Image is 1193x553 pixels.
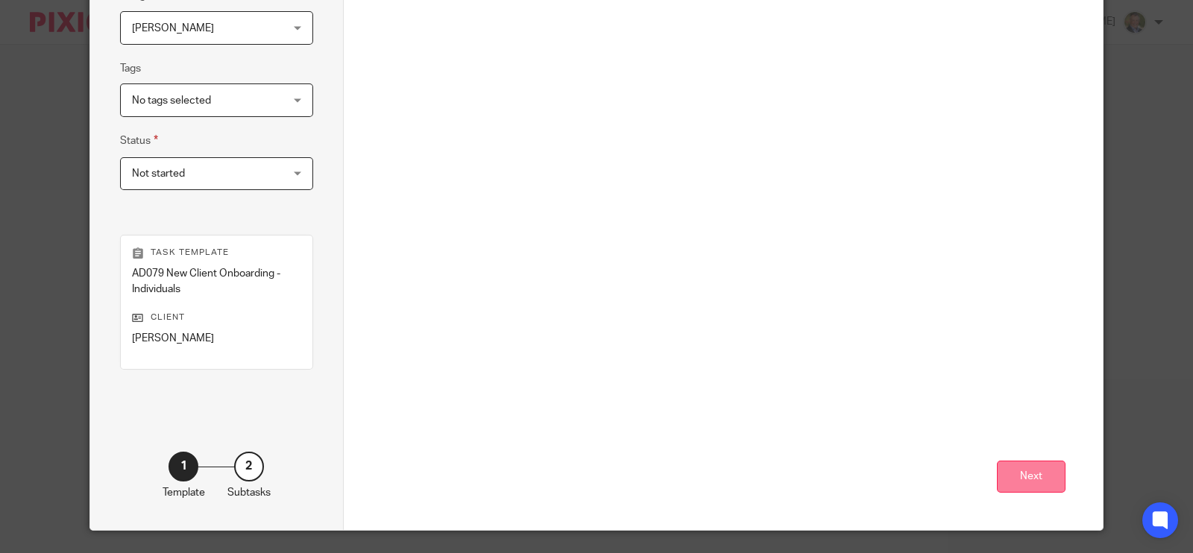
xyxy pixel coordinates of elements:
p: Task template [132,247,301,259]
div: 2 [234,452,264,481]
label: Status [120,132,158,149]
p: Subtasks [227,485,271,500]
span: No tags selected [132,95,211,106]
span: Not started [132,168,185,179]
label: Tags [120,61,141,76]
p: Template [163,485,205,500]
button: Next [997,461,1065,493]
p: Client [132,312,301,323]
span: [PERSON_NAME] [132,23,214,34]
p: AD079 New Client Onboarding - Individuals [132,266,301,297]
div: 1 [169,452,198,481]
p: [PERSON_NAME] [132,331,301,346]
